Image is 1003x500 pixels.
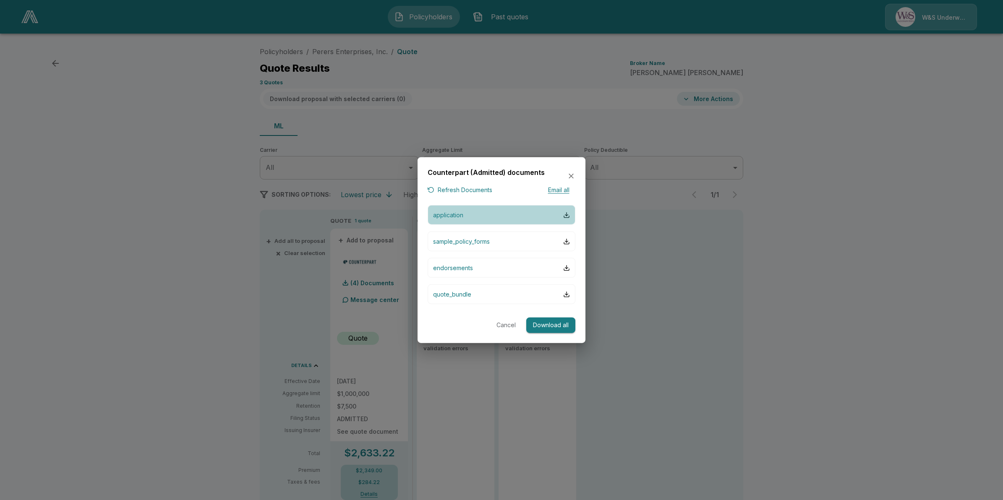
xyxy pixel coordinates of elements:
p: endorsements [433,263,473,272]
button: Email all [542,185,575,195]
button: quote_bundle [428,284,575,304]
button: Download all [526,318,575,333]
h6: Counterpart (Admitted) documents [428,167,545,178]
button: Cancel [493,318,520,333]
button: application [428,205,575,225]
p: quote_bundle [433,290,471,299]
p: application [433,211,463,219]
button: Refresh Documents [428,185,492,195]
button: sample_policy_forms [428,232,575,251]
button: endorsements [428,258,575,278]
p: sample_policy_forms [433,237,490,246]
